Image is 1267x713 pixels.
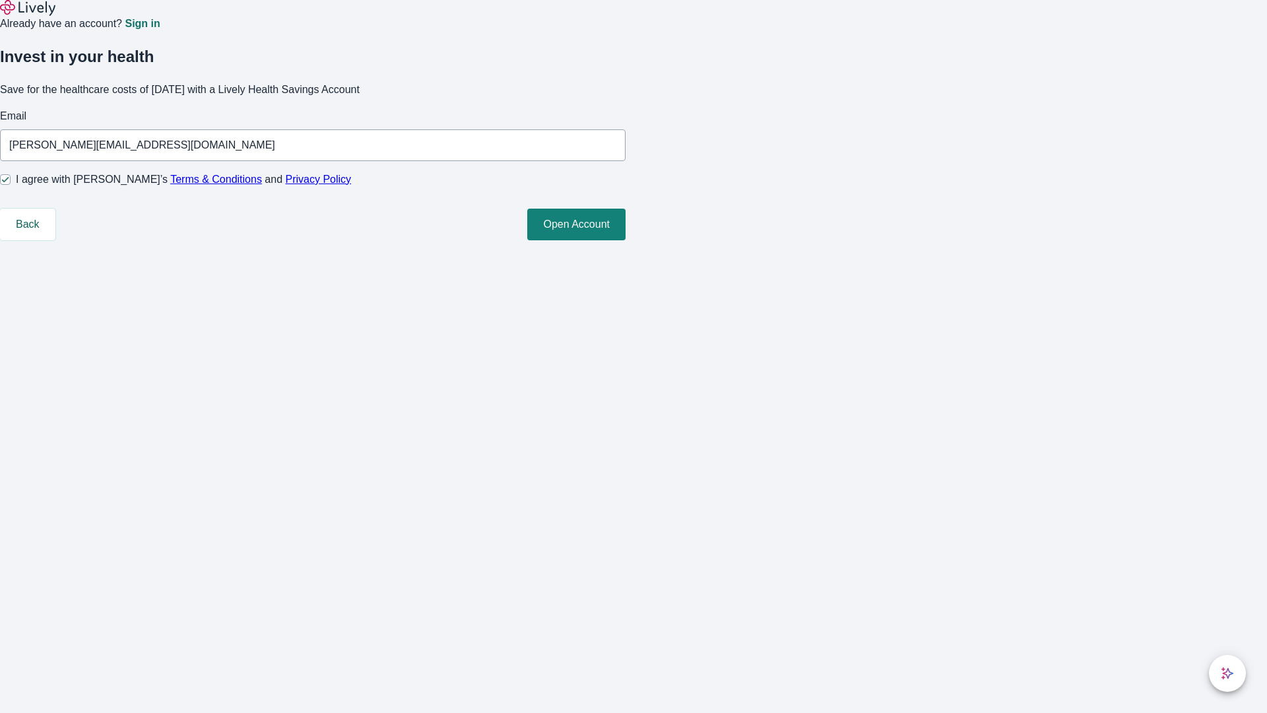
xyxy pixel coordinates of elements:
button: Open Account [527,209,626,240]
button: chat [1209,655,1246,692]
span: I agree with [PERSON_NAME]’s and [16,172,351,187]
a: Sign in [125,18,160,29]
a: Privacy Policy [286,174,352,185]
a: Terms & Conditions [170,174,262,185]
svg: Lively AI Assistant [1221,667,1234,680]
